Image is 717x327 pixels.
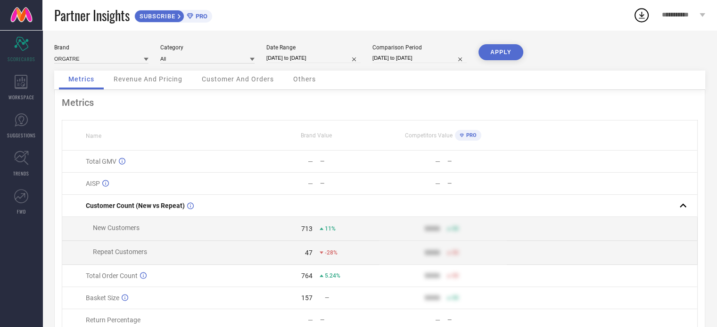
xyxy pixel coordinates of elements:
img: website_grey.svg [15,24,23,32]
span: AISP [86,180,100,187]
span: Competitors Value [405,132,453,139]
span: SUBSCRIBE [135,13,178,20]
span: Basket Size [86,294,119,302]
span: Revenue And Pricing [114,75,182,83]
img: tab_keywords_by_traffic_grey.svg [94,55,101,62]
div: Category [160,44,255,51]
div: 47 [305,249,313,256]
span: -28% [325,249,338,256]
div: Metrics [62,97,698,108]
span: TRENDS [13,170,29,177]
span: Metrics [68,75,94,83]
div: Comparison Period [372,44,467,51]
span: — [325,295,329,301]
div: 764 [301,272,313,279]
span: WORKSPACE [8,94,34,101]
span: 11% [325,225,336,232]
span: Repeat Customers [93,248,147,255]
span: Others [293,75,316,83]
div: — [320,158,379,165]
div: 9999 [425,272,440,279]
div: — [308,158,313,165]
span: 5.24% [325,272,340,279]
div: — [447,158,506,165]
div: — [308,180,313,187]
span: Partner Insights [54,6,130,25]
div: — [447,180,506,187]
div: — [320,317,379,323]
span: Total GMV [86,158,116,165]
div: 9999 [425,249,440,256]
span: SUGGESTIONS [7,132,36,139]
div: — [435,316,440,324]
span: Total Order Count [86,272,138,279]
div: 9999 [425,225,440,232]
img: logo_orange.svg [15,15,23,23]
span: 50 [452,249,459,256]
div: Keywords by Traffic [104,56,159,62]
span: New Customers [93,224,140,231]
div: — [435,158,440,165]
a: SUBSCRIBEPRO [134,8,212,23]
span: PRO [193,13,207,20]
span: FWD [17,208,26,215]
span: 50 [452,272,459,279]
span: 50 [452,225,459,232]
input: Select comparison period [372,53,467,63]
span: Customer And Orders [202,75,274,83]
div: — [320,180,379,187]
img: tab_domain_overview_orange.svg [25,55,33,62]
span: SCORECARDS [8,56,35,63]
div: 9999 [425,294,440,302]
button: APPLY [478,44,523,60]
div: Domain Overview [36,56,84,62]
input: Select date range [266,53,361,63]
div: Open download list [633,7,650,24]
div: — [435,180,440,187]
span: Brand Value [301,132,332,139]
div: — [308,316,313,324]
span: Customer Count (New vs Repeat) [86,202,185,209]
div: 713 [301,225,313,232]
div: 157 [301,294,313,302]
span: Return Percentage [86,316,140,324]
div: — [447,317,506,323]
span: PRO [464,132,477,138]
div: Date Range [266,44,361,51]
div: v 4.0.25 [26,15,46,23]
div: Domain: [DOMAIN_NAME] [25,24,104,32]
span: Name [86,133,101,139]
span: 50 [452,295,459,301]
div: Brand [54,44,148,51]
